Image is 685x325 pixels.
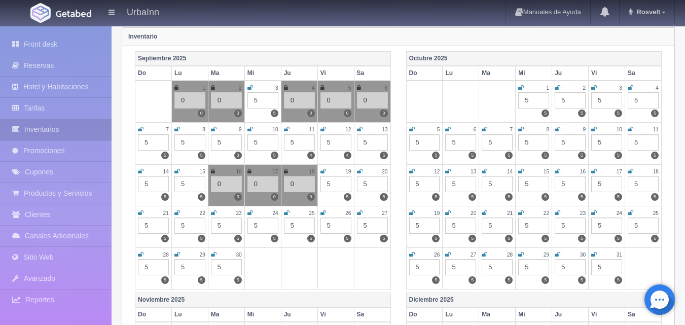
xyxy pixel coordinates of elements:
small: 16 [236,169,241,174]
div: 5 [518,176,549,192]
small: 27 [471,252,476,258]
small: 8 [547,127,550,132]
small: 24 [617,210,622,216]
div: 5 [445,218,476,234]
label: 5 [615,276,622,284]
small: 15 [544,169,549,174]
label: 5 [344,193,351,201]
div: 5 [482,259,513,275]
small: 25 [309,210,314,216]
div: 5 [211,134,242,151]
label: 5 [615,110,622,117]
div: 5 [555,134,586,151]
small: 10 [272,127,278,132]
th: Lu [443,66,479,81]
div: 5 [284,218,315,234]
div: 5 [628,218,659,234]
img: Getabed [56,10,91,17]
div: 5 [320,134,351,151]
div: 0 [284,92,315,109]
th: Ju [552,66,589,81]
th: Sa [625,307,662,322]
div: 5 [555,259,586,275]
small: 11 [653,127,659,132]
label: 5 [380,193,387,201]
small: 6 [474,127,477,132]
div: 5 [445,134,476,151]
label: 5 [198,235,205,242]
div: 5 [357,176,388,192]
div: 0 [284,176,315,192]
th: Sa [625,66,662,81]
div: 5 [247,218,278,234]
small: 26 [434,252,440,258]
small: 17 [272,169,278,174]
small: 12 [345,127,351,132]
div: 5 [409,134,440,151]
label: 5 [161,193,169,201]
div: 5 [518,134,549,151]
small: 4 [656,85,659,91]
th: Ma [208,66,244,81]
small: 9 [583,127,586,132]
div: 5 [591,92,622,109]
small: 19 [345,169,351,174]
div: 5 [628,92,659,109]
div: 5 [555,176,586,192]
small: 26 [345,210,351,216]
th: Septiembre 2025 [135,51,391,66]
small: 10 [617,127,622,132]
div: 5 [174,218,205,234]
div: 5 [284,134,315,151]
label: 0 [234,193,242,201]
label: 0 [271,193,278,201]
div: 5 [357,218,388,234]
th: Ju [552,307,589,322]
label: 3 [234,152,242,159]
small: 20 [471,210,476,216]
label: 0 [234,110,242,117]
label: 5 [344,235,351,242]
th: Vi [589,307,625,322]
small: 29 [544,252,549,258]
div: 5 [445,259,476,275]
small: 2 [583,85,586,91]
label: 5 [380,235,387,242]
div: 0 [247,176,278,192]
label: 5 [615,193,622,201]
label: 5 [651,110,659,117]
th: Vi [589,66,625,81]
small: 27 [382,210,387,216]
th: Mi [244,307,281,322]
div: 0 [211,92,242,109]
label: 5 [578,235,586,242]
label: 5 [468,152,476,159]
label: 5 [651,152,659,159]
div: 5 [409,176,440,192]
label: 5 [615,235,622,242]
label: 5 [432,152,440,159]
div: 5 [591,134,622,151]
div: 5 [357,134,388,151]
div: 5 [138,259,169,275]
div: 5 [174,176,205,192]
th: Octubre 2025 [406,51,662,66]
small: 30 [236,252,241,258]
div: 5 [591,259,622,275]
th: Ma [479,66,516,81]
label: 5 [271,110,278,117]
strong: Inventario [128,33,157,40]
small: 23 [236,210,241,216]
h4: UrbaInn [127,5,159,18]
label: 5 [380,152,387,159]
small: 9 [239,127,242,132]
th: Vi [317,307,354,322]
small: 3 [275,85,278,91]
div: 5 [138,218,169,234]
small: 22 [200,210,205,216]
label: 5 [651,235,659,242]
small: 7 [166,127,169,132]
small: 5 [437,127,440,132]
small: 1 [547,85,550,91]
label: 0 [307,193,315,201]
